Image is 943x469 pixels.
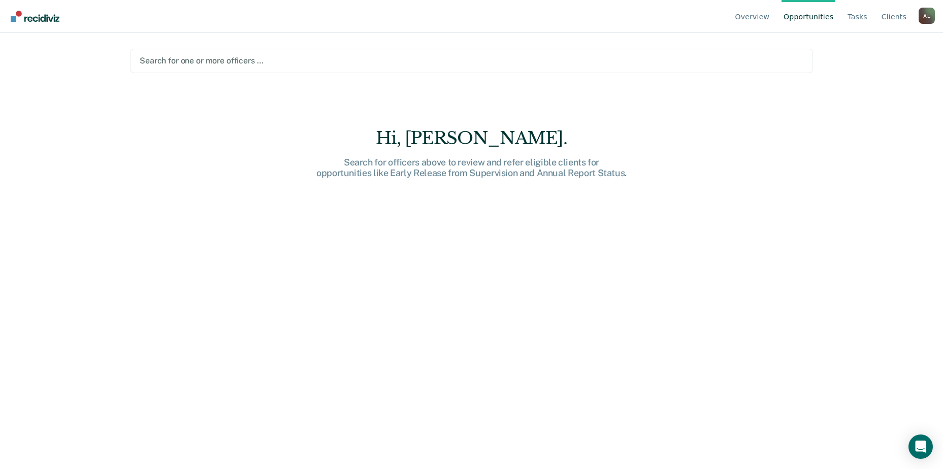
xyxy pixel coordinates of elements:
button: Profile dropdown button [919,8,935,24]
div: Hi, [PERSON_NAME]. [309,128,634,149]
div: Open Intercom Messenger [908,434,933,459]
div: A L [919,8,935,24]
img: Recidiviz [11,11,59,22]
div: Search for officers above to review and refer eligible clients for opportunities like Early Relea... [309,157,634,179]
